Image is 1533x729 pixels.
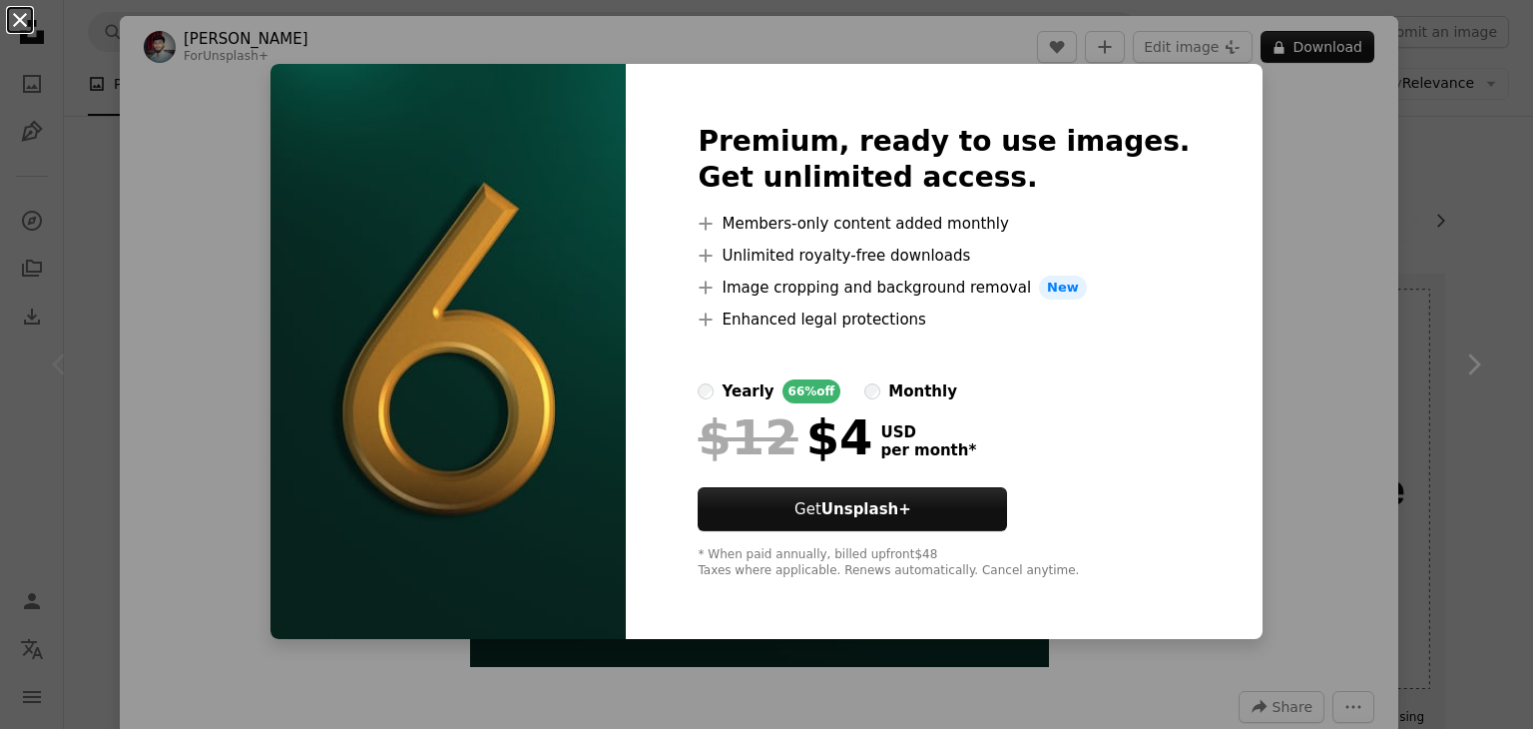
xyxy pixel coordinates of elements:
div: * When paid annually, billed upfront $48 Taxes where applicable. Renews automatically. Cancel any... [698,547,1190,579]
div: yearly [722,379,773,403]
input: yearly66%off [698,383,714,399]
div: monthly [888,379,957,403]
span: per month * [880,441,976,459]
span: USD [880,423,976,441]
strong: Unsplash+ [821,500,911,518]
h2: Premium, ready to use images. Get unlimited access. [698,124,1190,196]
button: GetUnsplash+ [698,487,1007,531]
li: Unlimited royalty-free downloads [698,244,1190,268]
span: $12 [698,411,797,463]
li: Members-only content added monthly [698,212,1190,236]
li: Enhanced legal protections [698,308,1190,332]
li: Image cropping and background removal [698,276,1190,300]
input: monthly [864,383,880,399]
div: $4 [698,411,872,463]
span: New [1039,276,1087,300]
div: 66% off [782,379,841,403]
img: premium_photo-1669349127561-6e8ae10b8642 [270,64,626,639]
